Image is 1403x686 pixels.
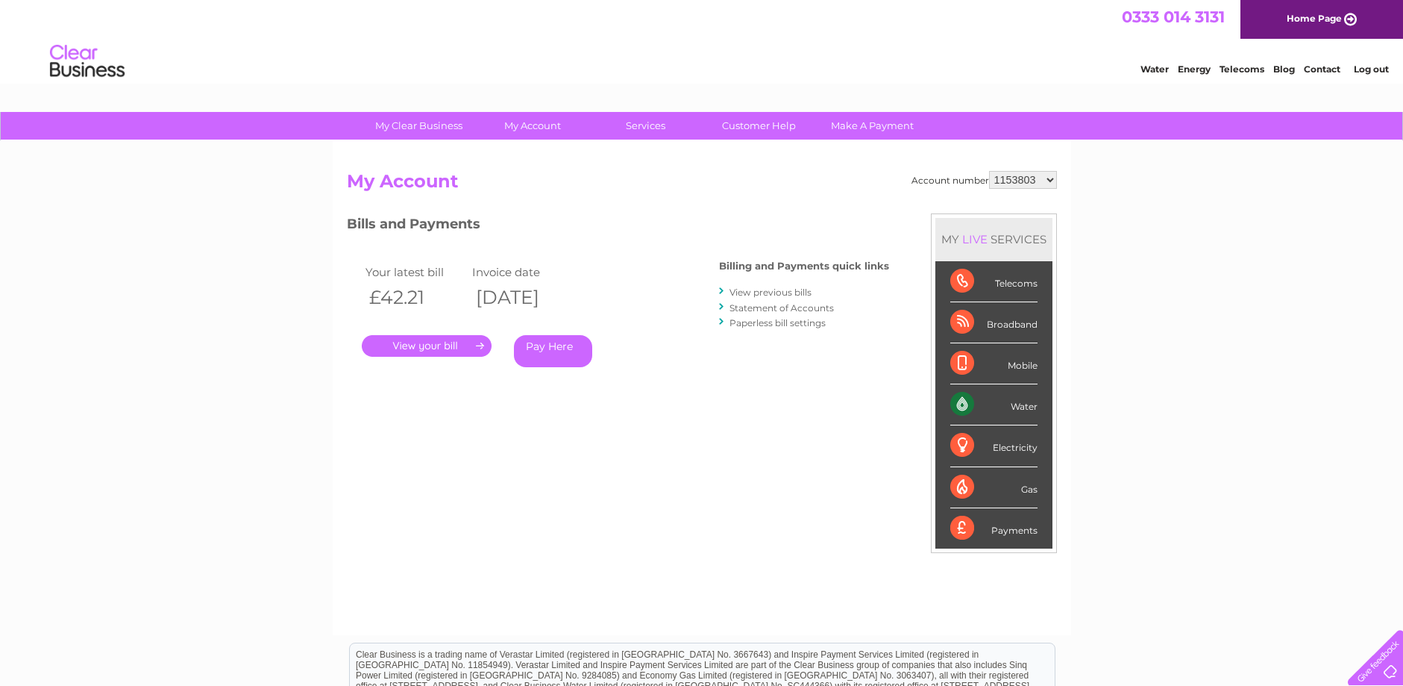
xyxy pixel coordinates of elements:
[1140,63,1169,75] a: Water
[1122,7,1225,26] a: 0333 014 3131
[1220,63,1264,75] a: Telecoms
[1178,63,1211,75] a: Energy
[911,171,1057,189] div: Account number
[362,282,469,313] th: £42.21
[697,112,820,140] a: Customer Help
[950,425,1038,467] div: Electricity
[350,8,1055,72] div: Clear Business is a trading name of Verastar Limited (registered in [GEOGRAPHIC_DATA] No. 3667643...
[811,112,934,140] a: Make A Payment
[935,218,1052,261] div: MY SERVICES
[950,508,1038,549] div: Payments
[471,112,594,140] a: My Account
[1273,63,1295,75] a: Blog
[729,317,826,328] a: Paperless bill settings
[468,262,576,282] td: Invoice date
[49,39,125,84] img: logo.png
[347,171,1057,199] h2: My Account
[362,262,469,282] td: Your latest bill
[468,282,576,313] th: [DATE]
[729,287,812,298] a: View previous bills
[514,335,592,367] a: Pay Here
[950,302,1038,343] div: Broadband
[950,384,1038,425] div: Water
[357,112,480,140] a: My Clear Business
[959,232,991,246] div: LIVE
[950,343,1038,384] div: Mobile
[950,467,1038,508] div: Gas
[347,213,889,240] h3: Bills and Payments
[950,261,1038,302] div: Telecoms
[719,261,889,272] h4: Billing and Payments quick links
[1354,63,1389,75] a: Log out
[729,302,834,314] a: Statement of Accounts
[1304,63,1340,75] a: Contact
[584,112,707,140] a: Services
[362,335,492,357] a: .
